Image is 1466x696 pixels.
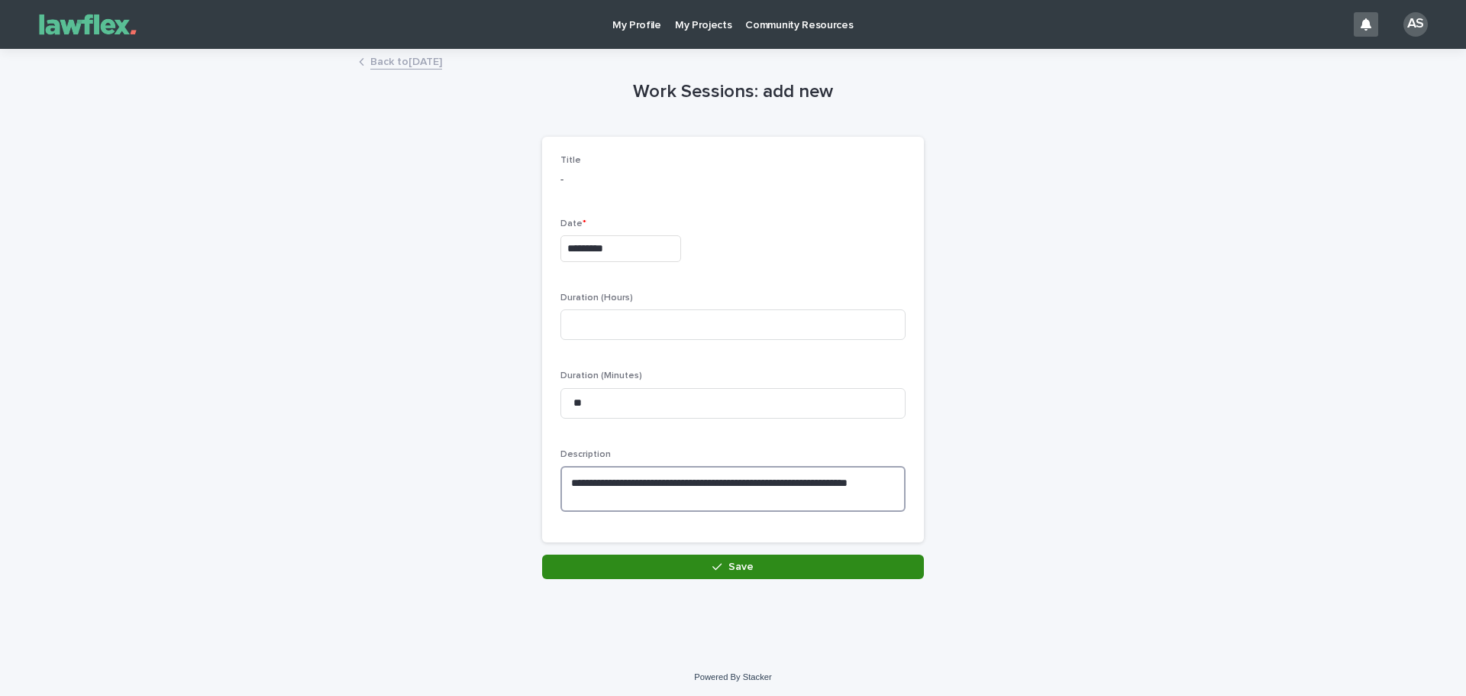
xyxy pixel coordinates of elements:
span: Date [560,219,586,228]
a: Back to[DATE] [370,52,442,70]
span: Duration (Hours) [560,293,633,303]
a: Powered By Stacker [694,672,771,681]
div: AS [1403,12,1428,37]
span: Save [728,562,754,572]
button: Save [542,555,924,579]
span: Title [560,156,581,165]
img: Gnvw4qrBSHOAfo8VMhG6 [31,9,145,40]
h1: Work Sessions: add new [542,81,924,103]
p: - [560,172,906,188]
span: Description [560,450,611,459]
span: Duration (Minutes) [560,371,642,380]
